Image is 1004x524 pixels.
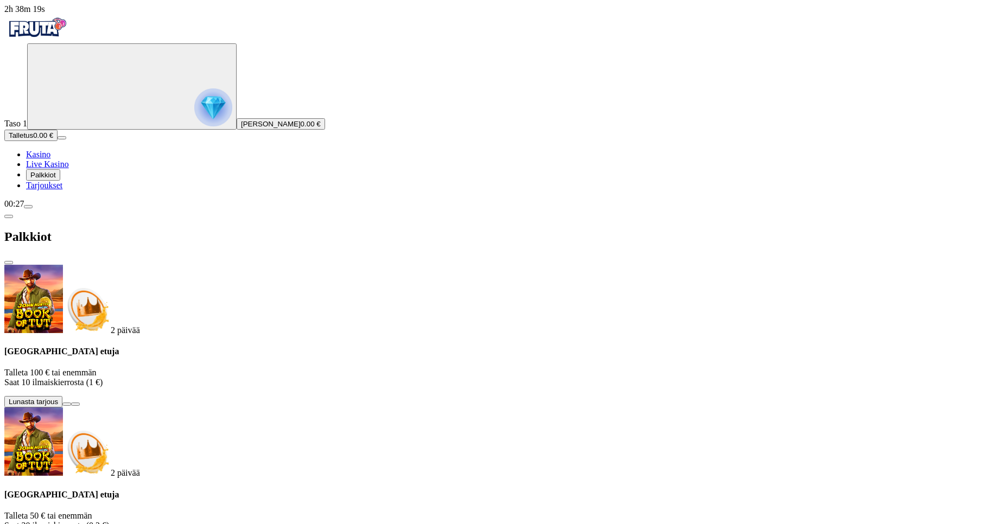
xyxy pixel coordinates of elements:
img: Fruta [4,14,69,41]
span: user session time [4,4,45,14]
a: gift-inverted iconTarjoukset [26,181,62,190]
span: 00:27 [4,199,24,208]
p: Talleta 100 € tai enemmän Saat 10 ilmaiskierrosta (1 €) [4,368,1000,387]
span: 0.00 € [301,120,321,128]
button: Talletusplus icon0.00 € [4,130,58,141]
img: Deposit bonus icon [63,428,111,476]
h4: [GEOGRAPHIC_DATA] etuja [4,490,1000,500]
span: Talletus [9,131,33,139]
button: reward progress [27,43,237,130]
button: info [71,402,80,406]
span: Kasino [26,150,50,159]
span: Live Kasino [26,159,69,169]
span: countdown [111,325,140,335]
img: John Hunter and the Book of Tut [4,407,63,476]
button: menu [58,136,66,139]
span: 0.00 € [33,131,53,139]
button: chevron-left icon [4,215,13,218]
span: Palkkiot [30,171,56,179]
a: diamond iconKasino [26,150,50,159]
nav: Primary [4,14,1000,190]
a: poker-chip iconLive Kasino [26,159,69,169]
span: countdown [111,468,140,477]
button: Lunasta tarjous [4,396,62,407]
img: Deposit bonus icon [63,285,111,333]
button: reward iconPalkkiot [26,169,60,181]
button: [PERSON_NAME]0.00 € [237,118,325,130]
button: close [4,261,13,264]
img: John Hunter and the Book of Tut [4,265,63,333]
span: Taso 1 [4,119,27,128]
h2: Palkkiot [4,229,1000,244]
h4: [GEOGRAPHIC_DATA] etuja [4,347,1000,356]
span: Tarjoukset [26,181,62,190]
span: Lunasta tarjous [9,398,58,406]
img: reward progress [194,88,232,126]
span: [PERSON_NAME] [241,120,301,128]
a: Fruta [4,34,69,43]
button: menu [24,205,33,208]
